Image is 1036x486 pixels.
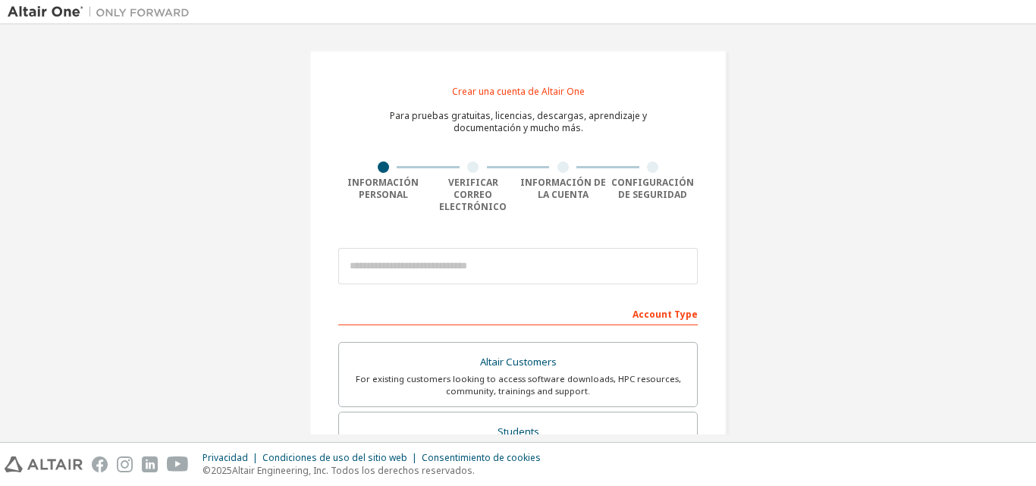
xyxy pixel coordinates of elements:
[390,109,647,122] font: Para pruebas gratuitas, licencias, descargas, aprendizaje y
[347,176,419,201] font: Información personal
[348,373,688,397] div: For existing customers looking to access software downloads, HPC resources, community, trainings ...
[422,451,541,464] font: Consentimiento de cookies
[232,464,475,477] font: Altair Engineering, Inc. Todos los derechos reservados.
[167,456,189,472] img: youtube.svg
[439,176,507,213] font: Verificar correo electrónico
[338,301,698,325] div: Account Type
[348,422,688,443] div: Students
[8,5,197,20] img: Altair Uno
[92,456,108,472] img: facebook.svg
[202,464,211,477] font: ©
[142,456,158,472] img: linkedin.svg
[520,176,606,201] font: Información de la cuenta
[5,456,83,472] img: altair_logo.svg
[348,352,688,373] div: Altair Customers
[117,456,133,472] img: instagram.svg
[262,451,407,464] font: Condiciones de uso del sitio web
[202,451,248,464] font: Privacidad
[611,176,694,201] font: Configuración de seguridad
[452,85,585,98] font: Crear una cuenta de Altair One
[211,464,232,477] font: 2025
[454,121,583,134] font: documentación y mucho más.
